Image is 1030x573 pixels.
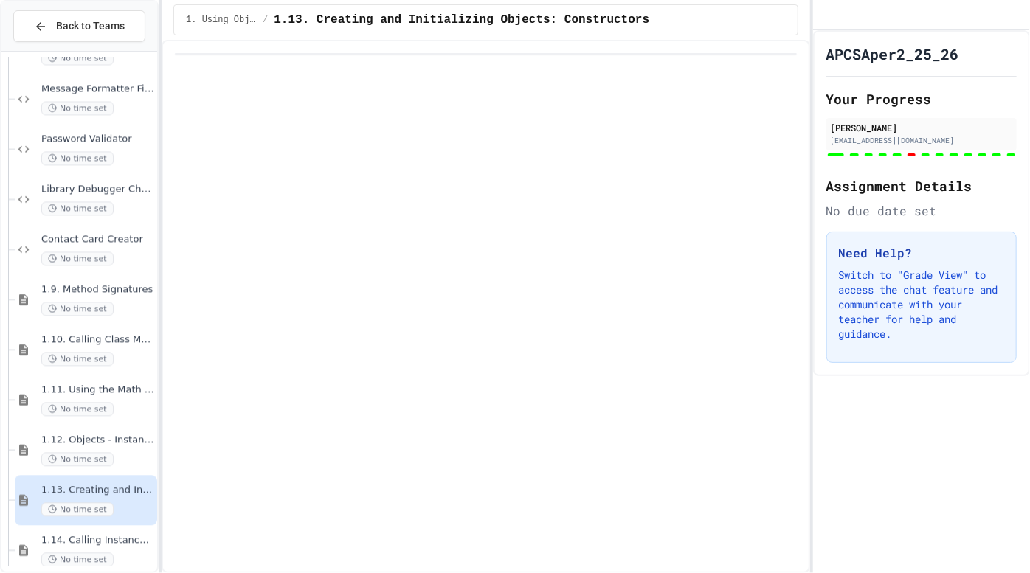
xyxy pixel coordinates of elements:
span: 1.9. Method Signatures [41,283,154,296]
div: [EMAIL_ADDRESS][DOMAIN_NAME] [831,135,1012,146]
div: No due date set [826,202,1017,220]
span: / [263,14,268,26]
span: 1.13. Creating and Initializing Objects: Constructors [274,11,649,29]
span: Back to Teams [56,18,125,34]
span: No time set [41,51,114,65]
span: 1.14. Calling Instance Methods [41,534,154,546]
span: 1.12. Objects - Instances of Classes [41,434,154,446]
span: No time set [41,552,114,566]
h1: APCSAper2_25_26 [826,44,959,64]
p: Switch to "Grade View" to access the chat feature and communicate with your teacher for help and ... [839,268,1004,341]
span: 1.11. Using the Math Class [41,383,154,396]
h2: Your Progress [826,88,1017,109]
span: Message Formatter Fixer [41,83,154,95]
span: No time set [41,402,114,416]
span: No time set [41,352,114,366]
span: No time set [41,151,114,165]
span: No time set [41,201,114,215]
span: No time set [41,101,114,115]
button: Back to Teams [13,10,145,42]
span: No time set [41,251,114,265]
span: No time set [41,302,114,316]
span: No time set [41,502,114,516]
span: No time set [41,452,114,466]
h3: Need Help? [839,244,1004,262]
span: Password Validator [41,133,154,145]
span: 1.13. Creating and Initializing Objects: Constructors [41,484,154,496]
span: 1. Using Objects and Methods [186,14,257,26]
div: [PERSON_NAME] [831,121,1012,134]
span: 1.10. Calling Class Methods [41,333,154,346]
span: Library Debugger Challenge [41,183,154,195]
span: Contact Card Creator [41,233,154,246]
h2: Assignment Details [826,176,1017,196]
